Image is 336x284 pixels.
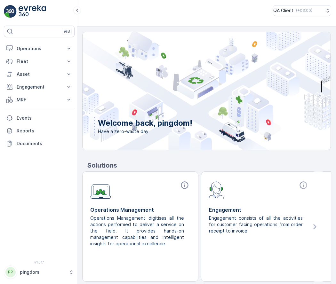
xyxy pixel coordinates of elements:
p: Engagement [209,206,309,214]
a: Reports [4,124,75,137]
button: MRF [4,93,75,106]
p: MRF [17,97,62,103]
a: Events [4,112,75,124]
p: Welcome back, pingdom! [98,118,192,128]
button: QA Client(+03:00) [273,5,331,16]
span: v 1.51.1 [4,260,75,264]
span: Have a zero-waste day [98,128,192,135]
img: city illustration [54,32,331,150]
button: Engagement [4,81,75,93]
p: Operations [17,45,62,52]
p: Engagement consists of all the activities for customer facing operations from order receipt to in... [209,215,304,234]
p: ⌘B [64,29,70,34]
p: Engagement [17,84,62,90]
button: Operations [4,42,75,55]
p: Operations Management digitises all the actions performed to deliver a service on the field. It p... [90,215,185,247]
button: Fleet [4,55,75,68]
button: PPpingdom [4,265,75,279]
a: Documents [4,137,75,150]
p: ( +03:00 ) [296,8,312,13]
p: Operations Management [90,206,190,214]
p: Documents [17,140,72,147]
button: Asset [4,68,75,81]
img: logo [4,5,17,18]
p: Fleet [17,58,62,65]
p: Solutions [87,161,331,170]
p: Events [17,115,72,121]
img: module-icon [209,181,224,199]
p: QA Client [273,7,293,14]
p: Asset [17,71,62,77]
p: pingdom [20,269,66,275]
p: Reports [17,128,72,134]
img: logo_light-DOdMpM7g.png [19,5,46,18]
div: PP [5,267,16,277]
img: module-icon [90,181,111,199]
